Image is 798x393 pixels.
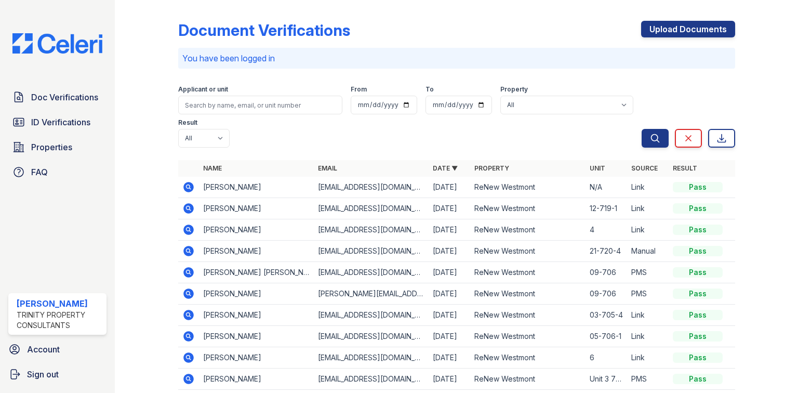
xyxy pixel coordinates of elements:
[673,374,723,384] div: Pass
[586,262,627,283] td: 09-706
[199,369,314,390] td: [PERSON_NAME]
[199,219,314,241] td: [PERSON_NAME]
[429,326,470,347] td: [DATE]
[8,137,107,158] a: Properties
[590,164,605,172] a: Unit
[500,85,528,94] label: Property
[470,198,585,219] td: ReNew Westmont
[178,96,342,114] input: Search by name, email, or unit number
[586,326,627,347] td: 05-706-1
[8,162,107,182] a: FAQ
[586,198,627,219] td: 12-719-1
[627,198,669,219] td: Link
[631,164,658,172] a: Source
[178,21,350,40] div: Document Verifications
[586,241,627,262] td: 21-720-4
[4,339,111,360] a: Account
[429,369,470,390] td: [DATE]
[673,352,723,363] div: Pass
[627,262,669,283] td: PMS
[470,177,585,198] td: ReNew Westmont
[199,283,314,305] td: [PERSON_NAME]
[474,164,509,172] a: Property
[182,52,731,64] p: You have been logged in
[425,85,434,94] label: To
[470,326,585,347] td: ReNew Westmont
[627,326,669,347] td: Link
[4,33,111,54] img: CE_Logo_Blue-a8612792a0a2168367f1c8372b55b34899dd931a85d93a1a3d3e32e68fde9ad4.png
[318,164,337,172] a: Email
[8,112,107,133] a: ID Verifications
[673,289,723,299] div: Pass
[314,219,429,241] td: [EMAIL_ADDRESS][DOMAIN_NAME]
[586,305,627,326] td: 03-705-4
[314,177,429,198] td: [EMAIL_ADDRESS][DOMAIN_NAME]
[586,369,627,390] td: Unit 3 703
[627,241,669,262] td: Manual
[31,116,90,128] span: ID Verifications
[673,225,723,235] div: Pass
[470,219,585,241] td: ReNew Westmont
[470,262,585,283] td: ReNew Westmont
[429,347,470,369] td: [DATE]
[31,166,48,178] span: FAQ
[429,241,470,262] td: [DATE]
[314,241,429,262] td: [EMAIL_ADDRESS][DOMAIN_NAME]
[627,369,669,390] td: PMS
[199,241,314,262] td: [PERSON_NAME]
[586,219,627,241] td: 4
[673,203,723,214] div: Pass
[673,246,723,256] div: Pass
[17,297,102,310] div: [PERSON_NAME]
[314,326,429,347] td: [EMAIL_ADDRESS][DOMAIN_NAME]
[31,141,72,153] span: Properties
[673,331,723,342] div: Pass
[641,21,735,37] a: Upload Documents
[586,283,627,305] td: 09-706
[627,347,669,369] td: Link
[314,305,429,326] td: [EMAIL_ADDRESS][DOMAIN_NAME]
[314,262,429,283] td: [EMAIL_ADDRESS][DOMAIN_NAME]
[470,305,585,326] td: ReNew Westmont
[627,219,669,241] td: Link
[314,283,429,305] td: [PERSON_NAME][EMAIL_ADDRESS][DOMAIN_NAME]
[178,85,228,94] label: Applicant or unit
[8,87,107,108] a: Doc Verifications
[433,164,458,172] a: Date ▼
[673,267,723,278] div: Pass
[470,283,585,305] td: ReNew Westmont
[314,198,429,219] td: [EMAIL_ADDRESS][DOMAIN_NAME]
[314,347,429,369] td: [EMAIL_ADDRESS][DOMAIN_NAME]
[429,262,470,283] td: [DATE]
[673,310,723,320] div: Pass
[199,326,314,347] td: [PERSON_NAME]
[31,91,98,103] span: Doc Verifications
[199,305,314,326] td: [PERSON_NAME]
[199,347,314,369] td: [PERSON_NAME]
[178,119,197,127] label: Result
[470,241,585,262] td: ReNew Westmont
[429,198,470,219] td: [DATE]
[429,177,470,198] td: [DATE]
[351,85,367,94] label: From
[203,164,222,172] a: Name
[27,368,59,381] span: Sign out
[627,283,669,305] td: PMS
[429,219,470,241] td: [DATE]
[470,369,585,390] td: ReNew Westmont
[17,310,102,331] div: Trinity Property Consultants
[199,262,314,283] td: [PERSON_NAME] [PERSON_NAME]
[314,369,429,390] td: [EMAIL_ADDRESS][DOMAIN_NAME]
[199,198,314,219] td: [PERSON_NAME]
[199,177,314,198] td: [PERSON_NAME]
[673,182,723,192] div: Pass
[4,364,111,385] a: Sign out
[586,347,627,369] td: 6
[586,177,627,198] td: N/A
[27,343,60,356] span: Account
[429,283,470,305] td: [DATE]
[470,347,585,369] td: ReNew Westmont
[627,305,669,326] td: Link
[673,164,697,172] a: Result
